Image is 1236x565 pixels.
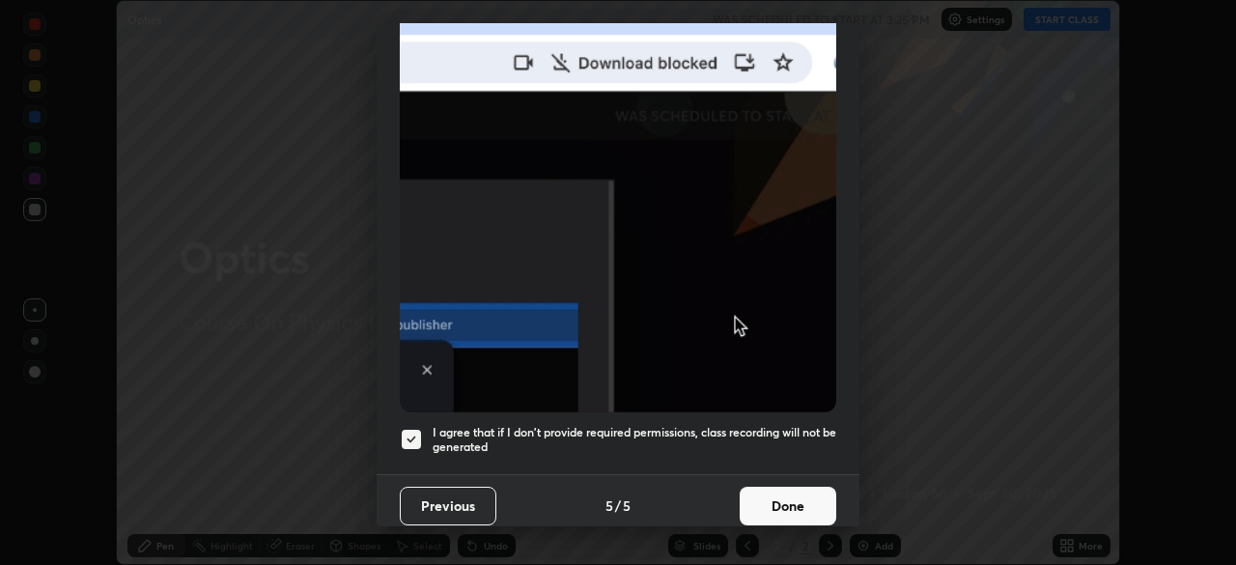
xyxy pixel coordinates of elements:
[605,495,613,516] h4: 5
[433,425,836,455] h5: I agree that if I don't provide required permissions, class recording will not be generated
[615,495,621,516] h4: /
[400,487,496,525] button: Previous
[740,487,836,525] button: Done
[623,495,631,516] h4: 5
